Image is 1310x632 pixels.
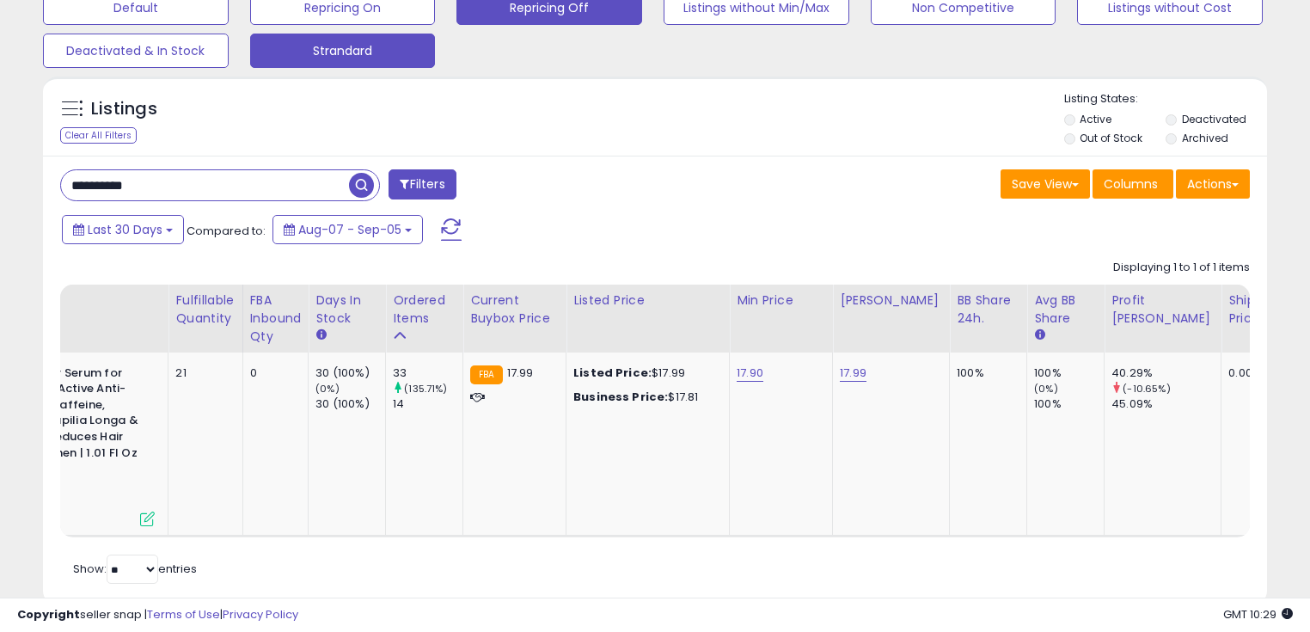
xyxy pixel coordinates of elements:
[573,390,716,405] div: $17.81
[60,127,137,144] div: Clear All Filters
[62,215,184,244] button: Last 30 Days
[147,606,220,623] a: Terms of Use
[1176,169,1250,199] button: Actions
[43,34,229,68] button: Deactivated & In Stock
[1104,175,1158,193] span: Columns
[91,97,157,121] h5: Listings
[315,396,385,412] div: 30 (100%)
[1123,382,1170,396] small: (-10.65%)
[573,365,716,381] div: $17.99
[507,365,534,381] span: 17.99
[250,291,302,346] div: FBA inbound Qty
[315,382,340,396] small: (0%)
[957,291,1019,328] div: BB Share 24h.
[175,365,229,381] div: 21
[1182,131,1228,145] label: Archived
[573,389,668,405] b: Business Price:
[393,396,462,412] div: 14
[1034,328,1044,343] small: Avg BB Share.
[389,169,456,199] button: Filters
[73,561,197,577] span: Show: entries
[272,215,423,244] button: Aug-07 - Sep-05
[1223,606,1293,623] span: 2025-10-6 10:29 GMT
[250,34,436,68] button: Strandard
[1093,169,1173,199] button: Columns
[1111,396,1221,412] div: 45.09%
[1228,365,1257,381] div: 0.00
[88,221,162,238] span: Last 30 Days
[315,291,378,328] div: Days In Stock
[1182,112,1246,126] label: Deactivated
[17,606,80,623] strong: Copyright
[470,291,559,328] div: Current Buybox Price
[1064,91,1268,107] p: Listing States:
[17,607,298,623] div: seller snap | |
[1111,291,1214,328] div: Profit [PERSON_NAME]
[840,291,942,310] div: [PERSON_NAME]
[187,223,266,239] span: Compared to:
[298,221,401,238] span: Aug-07 - Sep-05
[1080,112,1111,126] label: Active
[1113,260,1250,276] div: Displaying 1 to 1 of 1 items
[1228,291,1263,328] div: Ship Price
[1034,382,1058,396] small: (0%)
[470,365,502,384] small: FBA
[1034,365,1104,381] div: 100%
[393,291,456,328] div: Ordered Items
[315,328,326,343] small: Days In Stock.
[1001,169,1090,199] button: Save View
[1080,131,1142,145] label: Out of Stock
[1034,396,1104,412] div: 100%
[737,365,763,382] a: 17.90
[573,291,722,310] div: Listed Price
[573,365,652,381] b: Listed Price:
[957,365,1013,381] div: 100%
[175,291,235,328] div: Fulfillable Quantity
[1111,365,1221,381] div: 40.29%
[404,382,447,396] small: (135.71%)
[315,365,385,381] div: 30 (100%)
[1034,291,1097,328] div: Avg BB Share
[393,365,462,381] div: 33
[840,365,866,382] a: 17.99
[250,365,296,381] div: 0
[223,606,298,623] a: Privacy Policy
[737,291,825,310] div: Min Price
